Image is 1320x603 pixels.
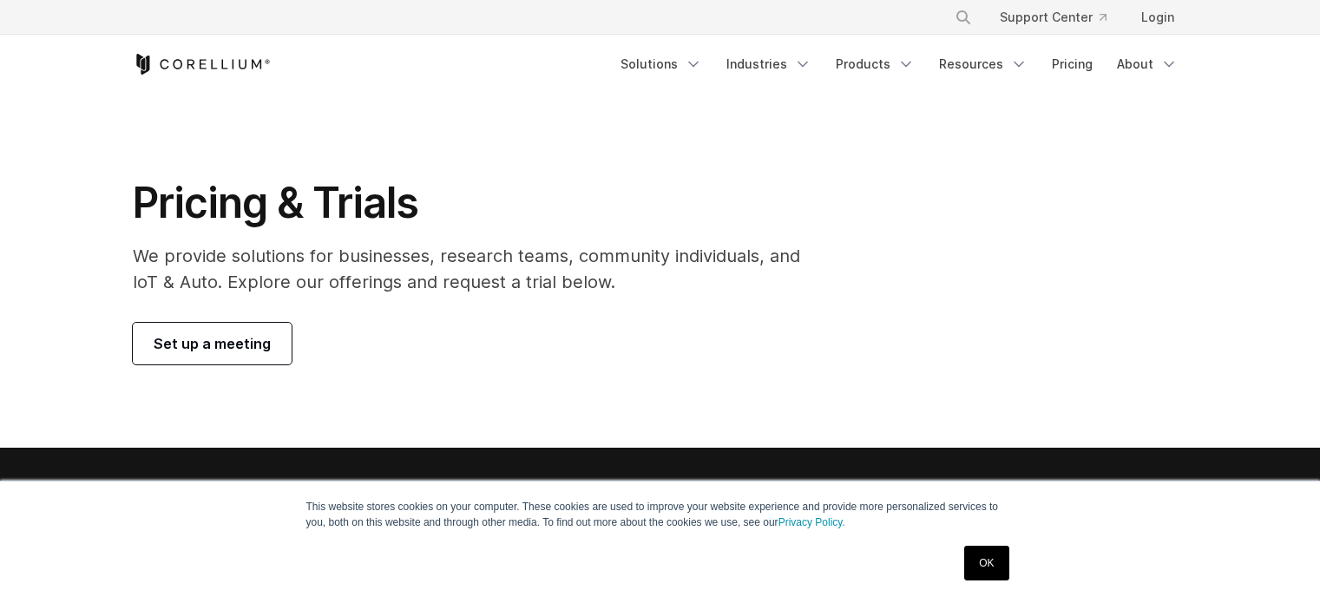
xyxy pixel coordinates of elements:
a: Pricing [1041,49,1103,80]
a: Set up a meeting [133,323,292,364]
a: About [1107,49,1188,80]
a: Corellium Home [133,54,271,75]
p: This website stores cookies on your computer. These cookies are used to improve your website expe... [306,499,1015,530]
a: Solutions [610,49,713,80]
a: Login [1127,2,1188,33]
a: Privacy Policy. [778,516,845,528]
a: OK [964,546,1008,580]
div: Navigation Menu [934,2,1188,33]
h1: Pricing & Trials [133,177,824,229]
a: Resources [929,49,1038,80]
a: Products [825,49,925,80]
a: Support Center [986,2,1120,33]
span: Set up a meeting [154,333,271,354]
p: We provide solutions for businesses, research teams, community individuals, and IoT & Auto. Explo... [133,243,824,295]
a: Industries [716,49,822,80]
div: Navigation Menu [610,49,1188,80]
button: Search [948,2,979,33]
